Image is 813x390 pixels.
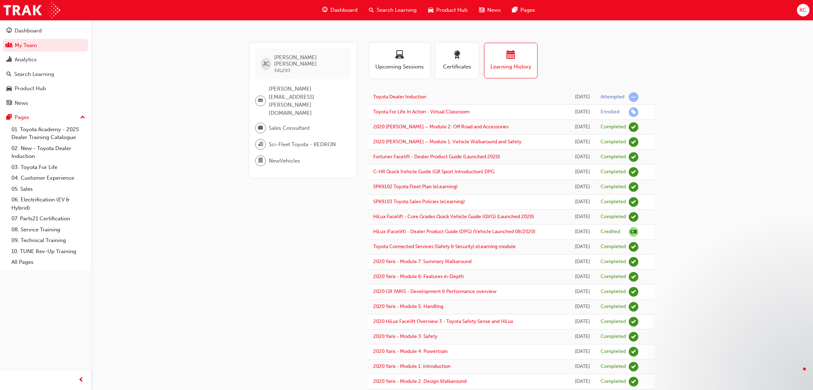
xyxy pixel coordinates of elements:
[373,169,494,175] a: C-HR Quick Vehicle Guide (GR Sport Introduction) DPG
[14,70,54,78] div: Search Learning
[9,194,88,213] a: 06. Electrification (EV & Hybrid)
[506,3,541,17] a: pages-iconPages
[629,92,638,102] span: learningRecordVerb_ATTEMPT-icon
[3,111,88,124] button: Pages
[78,376,84,385] span: prev-icon
[9,224,88,235] a: 08. Service Training
[575,198,590,206] div: Thu Feb 18 2021 00:00:00 GMT+1000 (Australian Eastern Standard Time)
[9,246,88,257] a: 10. TUNE Rev-Up Training
[575,228,590,236] div: Thu Dec 24 2020 00:00:00 GMT+1000 (Australian Eastern Standard Time)
[9,257,88,268] a: All Pages
[629,272,638,282] span: learningRecordVerb_COMPLETE-icon
[9,213,88,224] a: 07. Parts21 Certification
[575,318,590,326] div: Mon Dec 21 2020 00:00:00 GMT+1000 (Australian Eastern Standard Time)
[797,4,809,16] button: KC
[575,243,590,251] div: Tue Dec 22 2020 00:00:00 GMT+1000 (Australian Eastern Standard Time)
[601,258,626,265] div: Completed
[629,347,638,356] span: learningRecordVerb_COMPLETE-icon
[363,3,422,17] a: search-iconSearch Learning
[6,71,11,78] span: search-icon
[575,153,590,161] div: Mon Mar 08 2021 00:00:00 GMT+1000 (Australian Eastern Standard Time)
[575,138,590,146] div: Mon Mar 08 2021 00:00:00 GMT+1000 (Australian Eastern Standard Time)
[601,124,626,130] div: Completed
[373,288,496,294] a: 2020 GR YARIS - Development & Performance overview
[575,303,590,311] div: Tue Dec 22 2020 00:00:00 GMT+1000 (Australian Eastern Standard Time)
[15,56,37,64] div: Analytics
[373,258,472,265] a: 2020 Yaris - Module 7: Summary Walkaround
[601,214,626,220] div: Completed
[373,333,437,339] a: 2020 Yaris - Module 3: Safety
[629,377,638,386] span: learningRecordVerb_COMPLETE-icon
[373,94,426,100] a: Toyota Dealer Induction
[601,109,619,116] div: Enrolled
[601,94,624,101] div: Attempted
[506,51,515,60] span: calendar-icon
[3,68,88,81] a: Search Learning
[9,162,88,173] a: 03. Toyota For Life
[9,173,88,184] a: 04. Customer Experience
[601,229,620,235] div: Credited
[6,100,12,107] span: news-icon
[373,199,465,205] a: SPK9103 Toyota Sales Policies (eLearning)
[258,140,263,149] span: organisation-icon
[601,348,626,355] div: Completed
[629,122,638,132] span: learningRecordVerb_COMPLETE-icon
[479,6,484,15] span: news-icon
[6,28,12,34] span: guage-icon
[629,197,638,207] span: learningRecordVerb_COMPLETE-icon
[258,123,263,133] span: briefcase-icon
[629,227,638,237] span: null-icon
[520,6,535,14] span: Pages
[373,348,448,354] a: 2020 Yaris - Module 4: Powertrain
[629,212,638,222] span: learningRecordVerb_COMPLETE-icon
[575,348,590,356] div: Mon Dec 21 2020 00:00:00 GMT+1000 (Australian Eastern Standard Time)
[373,139,521,145] a: 2020 [PERSON_NAME] – Module 1: Vehicle Walkaround and Safety
[436,6,468,14] span: Product Hub
[490,63,532,71] span: Learning History
[601,139,626,145] div: Completed
[601,184,626,190] div: Completed
[15,113,29,122] div: Pages
[6,57,12,63] span: chart-icon
[629,332,638,342] span: learningRecordVerb_COMPLETE-icon
[9,235,88,246] a: 09. Technical Training
[601,288,626,295] div: Completed
[473,3,506,17] a: news-iconNews
[436,43,478,78] button: Certificates
[601,199,626,205] div: Completed
[601,169,626,175] div: Completed
[629,287,638,297] span: learningRecordVerb_COMPLETE-icon
[512,6,518,15] span: pages-icon
[377,6,417,14] span: Search Learning
[629,242,638,252] span: learningRecordVerb_COMPLETE-icon
[484,43,537,78] button: Learning History
[575,363,590,371] div: Mon Dec 21 2020 00:00:00 GMT+1000 (Australian Eastern Standard Time)
[575,123,590,131] div: Fri Mar 26 2021 00:00:00 GMT+1000 (Australian Eastern Standard Time)
[601,273,626,280] div: Completed
[575,183,590,191] div: Thu Feb 18 2021 00:00:00 GMT+1000 (Australian Eastern Standard Time)
[629,167,638,177] span: learningRecordVerb_COMPLETE-icon
[373,363,451,369] a: 2020 Yaris - Module 1: Introduction
[629,107,638,117] span: learningRecordVerb_ENROLL-icon
[15,99,28,107] div: News
[373,214,534,220] a: HiLux Facelift - Core Grades Quick Vehicle Guide (QVG) (Launched 2020)
[601,154,626,160] div: Completed
[601,318,626,325] div: Completed
[373,109,469,115] a: Toyota For Life In Action - Virtual Classroom
[789,366,806,383] iframe: Intercom live chat
[575,93,590,101] div: Wed Sep 24 2025 08:33:11 GMT+1000 (Australian Eastern Standard Time)
[575,258,590,266] div: Tue Dec 22 2020 00:00:00 GMT+1000 (Australian Eastern Standard Time)
[3,39,88,52] a: My Team
[601,378,626,385] div: Completed
[422,3,473,17] a: car-iconProduct Hub
[258,96,263,106] span: email-icon
[575,213,590,221] div: Thu Dec 24 2020 00:00:00 GMT+1000 (Australian Eastern Standard Time)
[258,156,263,165] span: department-icon
[601,333,626,340] div: Completed
[6,86,12,92] span: car-icon
[575,333,590,341] div: Mon Dec 21 2020 00:00:00 GMT+1000 (Australian Eastern Standard Time)
[575,378,590,386] div: Mon Dec 21 2020 00:00:00 GMT+1000 (Australian Eastern Standard Time)
[373,243,516,250] a: Toyota Connected Services (Safety & Security) eLearning module
[269,140,336,149] span: Sci-Fleet Toyota - KEDRON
